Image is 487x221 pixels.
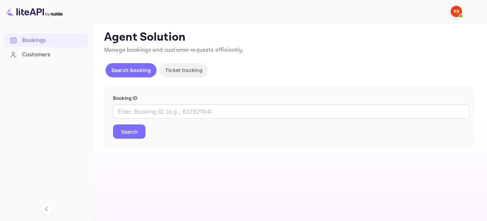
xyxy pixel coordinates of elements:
input: Enter Booking ID (e.g., 63782194) [113,104,470,119]
button: Collapse navigation [40,202,53,215]
span: Manage bookings and customer requests efficiently. [104,46,244,54]
img: Yandex Support [451,6,462,17]
p: Search booking [111,66,151,74]
div: Customers [4,48,88,62]
a: Customers [4,48,88,61]
p: Booking ID [113,95,465,102]
p: Ticket tracking [165,66,203,74]
img: LiteAPI logo [6,6,63,17]
p: Agent Solution [104,30,474,45]
div: Bookings [22,36,84,45]
div: Customers [22,51,84,59]
button: Search [113,124,145,139]
a: Bookings [4,34,88,47]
